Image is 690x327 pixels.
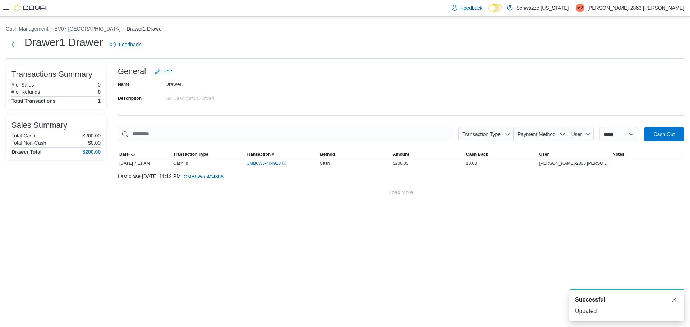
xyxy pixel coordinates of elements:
button: Cash Management [6,26,48,32]
a: CMB6W5-404918External link [247,160,286,166]
h6: Total Cash [11,133,35,139]
button: Edit [152,64,175,79]
div: [DATE] 7:11 AM [118,159,172,168]
h3: Transactions Summary [11,70,92,79]
h6: # of Refunds [11,89,40,95]
h4: Total Transactions [11,98,56,104]
button: Method [318,150,391,159]
span: Edit [163,68,172,75]
span: Transaction Type [173,151,208,157]
p: 0 [98,82,101,88]
button: CMB6W5-404868 [181,169,226,184]
span: Transaction Type [462,131,501,137]
span: Notes [612,151,624,157]
input: This is a search bar. As you type, the results lower in the page will automatically filter. [118,127,452,141]
p: $200.00 [82,133,101,139]
div: No Description added [165,93,262,101]
span: Load More [389,189,413,196]
p: Cash In [173,160,188,166]
span: Amount [393,151,409,157]
span: Date [119,151,129,157]
p: 0 [98,89,101,95]
span: Successful [575,295,605,304]
h1: Drawer1 Drawer [24,35,103,50]
span: User [571,131,582,137]
nav: An example of EuiBreadcrumbs [6,25,684,34]
button: EV07 [GEOGRAPHIC_DATA] [54,26,120,32]
span: User [539,151,549,157]
span: Feedback [460,4,482,11]
h4: 1 [98,98,101,104]
button: User [568,127,594,141]
label: Name [118,81,130,87]
label: Description [118,95,142,101]
span: [PERSON_NAME]-2863 [PERSON_NAME] [539,160,610,166]
button: Load More [118,185,684,200]
span: CMB6W5-404868 [184,173,224,180]
p: Schwazze [US_STATE] [516,4,569,12]
input: Dark Mode [488,4,503,12]
div: Updated [575,307,678,316]
span: Cash [319,160,330,166]
p: $0.00 [88,140,101,146]
span: Method [319,151,335,157]
button: Drawer1 Drawer [126,26,163,32]
span: Payment Method [517,131,556,137]
h3: Sales Summary [11,121,67,130]
div: $0.00 [465,159,538,168]
button: Transaction Type [458,127,514,141]
button: Dismiss toast [670,295,678,304]
h6: # of Sales [11,82,34,88]
h4: Drawer Total [11,149,42,155]
button: Transaction Type [172,150,245,159]
span: Transaction # [247,151,274,157]
div: Last close [DATE] 11:12 PM [118,169,684,184]
button: Date [118,150,172,159]
span: M2 [577,4,583,12]
button: Next [6,37,20,52]
h3: General [118,67,146,76]
button: Amount [391,150,465,159]
span: $200.00 [393,160,408,166]
p: [PERSON_NAME]-2863 [PERSON_NAME] [587,4,684,12]
h6: Total Non-Cash [11,140,46,146]
button: Cash Out [644,127,684,141]
span: Cash Out [653,131,675,138]
a: Feedback [107,37,143,52]
h4: $200.00 [82,149,101,155]
span: Cash Back [466,151,488,157]
img: Cova [14,4,47,11]
button: Notes [611,150,684,159]
span: Feedback [119,41,141,48]
button: Payment Method [514,127,568,141]
div: Drawer1 [165,79,262,87]
div: Matthew-2863 Turner [576,4,584,12]
a: Feedback [449,1,485,15]
button: Transaction # [245,150,318,159]
div: Notification [575,295,678,304]
button: User [538,150,611,159]
p: | [571,4,573,12]
svg: External link [282,161,286,165]
button: Cash Back [465,150,538,159]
